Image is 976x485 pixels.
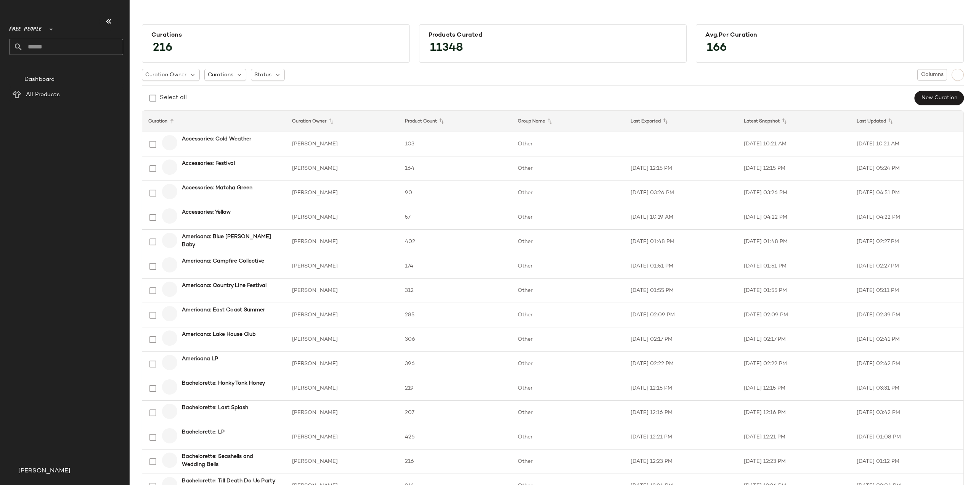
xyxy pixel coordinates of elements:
td: [DATE] 12:23 PM [738,450,851,474]
td: [PERSON_NAME] [286,181,399,205]
td: [DATE] 12:16 PM [738,401,851,425]
span: Free People [9,21,42,34]
td: [DATE] 02:27 PM [851,230,963,254]
span: 166 [699,34,734,62]
b: Bachelorette: Honky Tonk Honey [182,379,265,387]
td: [PERSON_NAME] [286,327,399,352]
td: Other [512,132,624,156]
td: [DATE] 01:48 PM [624,230,737,254]
td: 306 [399,327,512,352]
td: [DATE] 04:22 PM [851,205,963,230]
td: [DATE] 01:55 PM [738,279,851,303]
td: Other [512,205,624,230]
td: [PERSON_NAME] [286,254,399,279]
td: 90 [399,181,512,205]
td: [PERSON_NAME] [286,205,399,230]
td: 285 [399,303,512,327]
th: Group Name [512,111,624,132]
b: Bachelorette: Seashells and Wedding Bells [182,453,277,469]
span: Columns [921,72,944,78]
td: 57 [399,205,512,230]
td: [DATE] 02:17 PM [738,327,851,352]
b: Bachelorette: Last Splash [182,404,248,412]
td: Other [512,450,624,474]
td: Other [512,254,624,279]
td: [DATE] 01:12 PM [851,450,963,474]
div: Products Curated [429,32,677,39]
td: [PERSON_NAME] [286,279,399,303]
td: [DATE] 02:41 PM [851,327,963,352]
td: 174 [399,254,512,279]
td: Other [512,181,624,205]
span: Curation Owner [145,71,186,79]
td: [DATE] 01:55 PM [624,279,737,303]
td: [DATE] 05:24 PM [851,156,963,181]
b: Accessories: Yellow [182,208,231,216]
span: New Curation [921,95,957,101]
td: [DATE] 01:51 PM [738,254,851,279]
div: Avg.per Curation [705,32,954,39]
b: Americana: East Coast Summer [182,306,265,314]
td: [PERSON_NAME] [286,303,399,327]
th: Product Count [399,111,512,132]
td: Other [512,425,624,450]
td: [PERSON_NAME] [286,450,399,474]
td: Other [512,303,624,327]
td: [PERSON_NAME] [286,425,399,450]
td: [DATE] 02:09 PM [738,303,851,327]
td: 219 [399,376,512,401]
td: [PERSON_NAME] [286,352,399,376]
td: [DATE] 04:22 PM [738,205,851,230]
td: 402 [399,230,512,254]
b: Bachelorette: LP [182,428,225,436]
td: [DATE] 02:17 PM [624,327,737,352]
td: [DATE] 02:27 PM [851,254,963,279]
b: Bachelorette: Till Death Do Us Party [182,477,275,485]
b: Americana: Country Line Festival [182,282,266,290]
td: [DATE] 02:22 PM [738,352,851,376]
b: Americana: Campfire Collective [182,257,264,265]
td: [DATE] 12:21 PM [738,425,851,450]
td: [DATE] 10:19 AM [624,205,737,230]
td: - [624,132,737,156]
td: 207 [399,401,512,425]
td: [DATE] 02:39 PM [851,303,963,327]
button: New Curation [915,91,964,105]
td: [DATE] 02:09 PM [624,303,737,327]
td: [DATE] 10:21 AM [738,132,851,156]
td: [DATE] 04:51 PM [851,181,963,205]
td: [PERSON_NAME] [286,156,399,181]
b: Americana: Lake House Club [182,330,256,338]
div: Select all [160,93,187,103]
td: [DATE] 12:15 PM [738,376,851,401]
td: Other [512,230,624,254]
b: Accessories: Matcha Green [182,184,252,192]
th: Curation [142,111,286,132]
td: [PERSON_NAME] [286,230,399,254]
span: Curations [208,71,233,79]
td: [DATE] 12:23 PM [624,450,737,474]
td: [DATE] 03:26 PM [738,181,851,205]
span: 216 [145,34,180,62]
div: Curations [151,32,400,39]
th: Last Exported [624,111,737,132]
span: Status [254,71,271,79]
td: [DATE] 02:22 PM [624,352,737,376]
td: [DATE] 12:15 PM [738,156,851,181]
td: [DATE] 01:08 PM [851,425,963,450]
span: All Products [26,90,60,99]
td: [DATE] 12:21 PM [624,425,737,450]
td: [DATE] 05:11 PM [851,279,963,303]
td: [DATE] 12:15 PM [624,376,737,401]
td: [DATE] 03:42 PM [851,401,963,425]
td: [PERSON_NAME] [286,376,399,401]
td: Other [512,352,624,376]
b: Accessories: Cold Weather [182,135,251,143]
td: 164 [399,156,512,181]
td: [DATE] 03:26 PM [624,181,737,205]
th: Last Updated [851,111,963,132]
button: Columns [917,69,947,81]
span: 11348 [422,34,471,62]
td: [DATE] 10:21 AM [851,132,963,156]
td: 396 [399,352,512,376]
